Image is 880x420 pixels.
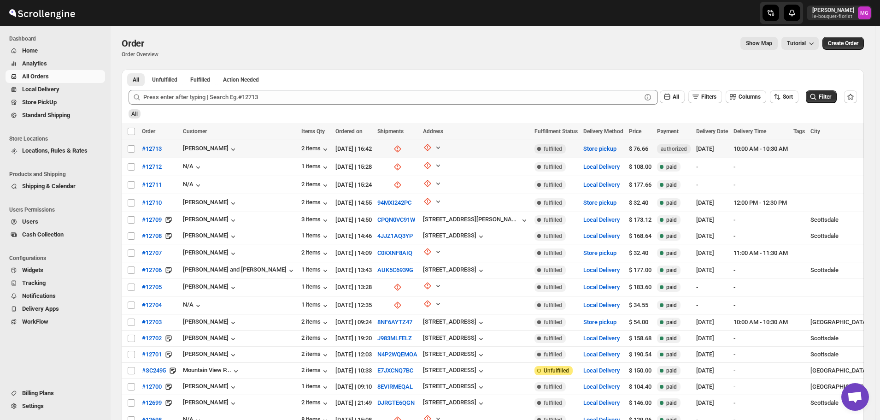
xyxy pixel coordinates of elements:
[666,302,677,309] span: paid
[423,399,476,406] div: [STREET_ADDRESS]
[583,232,620,239] button: Local Delivery
[629,162,651,172] div: $ 108.00
[733,318,788,327] div: 10:00 AM - 10:30 AM
[696,318,728,327] div: [DATE]
[696,180,728,189] div: -
[136,331,167,346] button: #12702
[22,266,43,273] span: Widgets
[335,162,372,172] div: [DATE] | 15:28
[666,216,677,224] span: paid
[22,218,38,225] span: Users
[6,400,105,413] button: Settings
[301,145,330,154] div: 2 items
[183,249,238,258] button: [PERSON_NAME]
[733,144,788,154] div: 10:00 AM - 10:30 AM
[377,335,412,342] button: J983MLFELZ
[301,181,330,190] button: 2 items
[127,73,145,86] button: All
[142,128,155,135] span: Order
[673,94,679,100] span: All
[183,399,238,408] button: [PERSON_NAME]
[142,215,162,225] span: #12709
[544,266,562,274] span: fulfilled
[377,128,404,135] span: Shipments
[377,367,413,374] button: E7JXCNQ7BC
[629,215,651,225] div: $ 173.12
[335,266,372,275] div: [DATE] | 13:43
[22,231,64,238] span: Cash Collection
[301,383,330,392] button: 1 items
[142,198,162,207] span: #12710
[583,181,620,188] button: Local Delivery
[335,215,372,225] div: [DATE] | 14:50
[733,248,788,258] div: 11:00 AM - 11:30 AM
[136,263,167,278] button: #12706
[423,266,486,275] button: [STREET_ADDRESS]
[423,232,476,239] div: [STREET_ADDRESS]
[142,318,162,327] span: #12703
[142,180,162,189] span: #12711
[423,318,486,327] button: [STREET_ADDRESS]
[377,232,413,239] button: 4JJZ1AQ3YP
[377,199,411,206] button: 94MXI242PC
[190,76,210,83] span: Fulfilled
[6,180,105,193] button: Shipping & Calendar
[183,145,238,154] button: [PERSON_NAME]
[629,128,641,135] span: Price
[733,266,788,275] div: -
[423,128,443,135] span: Address
[301,301,330,310] button: 1 items
[819,94,831,100] span: Filter
[22,86,59,93] span: Local Delivery
[726,90,766,103] button: Columns
[301,334,330,343] button: 2 items
[22,60,47,67] span: Analytics
[787,40,806,47] span: Tutorial
[183,334,238,343] button: [PERSON_NAME]
[142,283,162,292] span: #12705
[9,171,106,178] span: Products and Shipping
[423,266,476,273] div: [STREET_ADDRESS]
[544,319,562,326] span: fulfilled
[701,94,716,100] span: Filters
[423,367,486,376] button: [STREET_ADDRESS]
[696,144,728,154] div: [DATE]
[423,232,486,241] button: [STREET_ADDRESS]
[9,206,106,213] span: Users Permissions
[544,216,562,224] span: fulfilled
[22,279,46,286] span: Tracking
[810,128,820,135] span: City
[666,163,677,171] span: paid
[183,128,207,135] span: Customer
[696,162,728,172] div: -
[122,51,158,58] p: Order Overview
[183,283,238,292] div: [PERSON_NAME]
[807,6,872,20] button: User menu
[583,199,616,206] button: Store pickup
[301,350,330,360] button: 2 items
[22,73,49,80] span: All Orders
[301,199,330,208] button: 2 items
[6,264,105,277] button: Widgets
[841,383,869,411] div: Open chat
[301,163,330,172] div: 1 items
[136,396,167,410] button: #12699
[583,367,620,374] button: Local Delivery
[183,181,203,190] button: N/A
[810,266,868,275] div: Scottsdale
[423,367,476,373] div: [STREET_ADDRESS]
[544,145,562,153] span: fulfilled
[183,266,296,275] button: [PERSON_NAME] and [PERSON_NAME]
[142,144,162,154] span: #12713
[9,35,106,42] span: Dashboard
[746,40,772,47] span: Show Map
[136,142,167,156] button: #12713
[183,350,238,360] div: [PERSON_NAME]
[301,216,330,225] div: 3 items
[544,181,562,189] span: fulfilled
[183,199,238,208] button: [PERSON_NAME]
